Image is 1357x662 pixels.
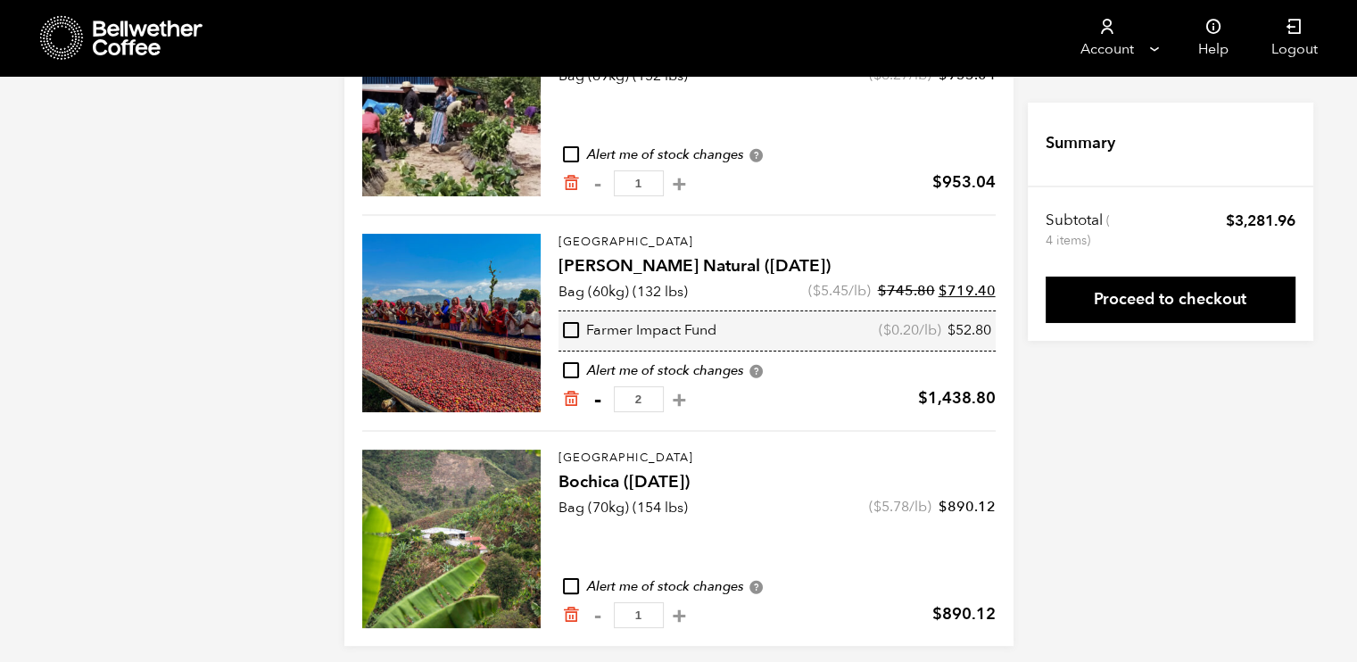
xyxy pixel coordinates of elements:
[947,320,991,340] bdi: 52.80
[918,387,996,410] bdi: 1,438.80
[559,145,996,165] div: Alert me of stock changes
[878,281,935,301] bdi: 745.80
[559,65,688,87] p: Bag (69kg) (152 lbs)
[813,281,821,301] span: $
[932,603,942,625] span: $
[559,234,996,252] p: [GEOGRAPHIC_DATA]
[878,281,887,301] span: $
[813,281,848,301] bdi: 5.45
[873,497,909,517] bdi: 5.78
[614,602,664,628] input: Qty
[879,321,941,341] span: ( /lb)
[614,170,664,196] input: Qty
[559,361,996,381] div: Alert me of stock changes
[562,390,580,409] a: Remove from cart
[939,497,947,517] span: $
[1046,132,1115,155] h4: Summary
[939,281,947,301] span: $
[559,450,996,468] p: [GEOGRAPHIC_DATA]
[668,607,691,625] button: +
[883,320,891,340] span: $
[668,175,691,193] button: +
[932,603,996,625] bdi: 890.12
[562,174,580,193] a: Remove from cart
[883,320,919,340] bdi: 0.20
[808,281,871,301] span: ( /lb)
[939,281,996,301] bdi: 719.40
[587,175,609,193] button: -
[1046,211,1113,250] th: Subtotal
[562,606,580,625] a: Remove from cart
[947,320,956,340] span: $
[939,497,996,517] bdi: 890.12
[559,281,688,302] p: Bag (60kg) (132 lbs)
[869,497,931,517] span: ( /lb)
[1046,277,1295,323] a: Proceed to checkout
[614,386,664,412] input: Qty
[587,607,609,625] button: -
[918,387,928,410] span: $
[587,391,609,409] button: -
[932,171,942,194] span: $
[559,470,996,495] h4: Bochica ([DATE])
[1226,211,1235,231] span: $
[1226,211,1295,231] bdi: 3,281.96
[563,321,716,341] div: Farmer Impact Fund
[873,497,881,517] span: $
[932,171,996,194] bdi: 953.04
[559,577,996,597] div: Alert me of stock changes
[559,497,688,518] p: Bag (70kg) (154 lbs)
[559,254,996,279] h4: [PERSON_NAME] Natural ([DATE])
[668,391,691,409] button: +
